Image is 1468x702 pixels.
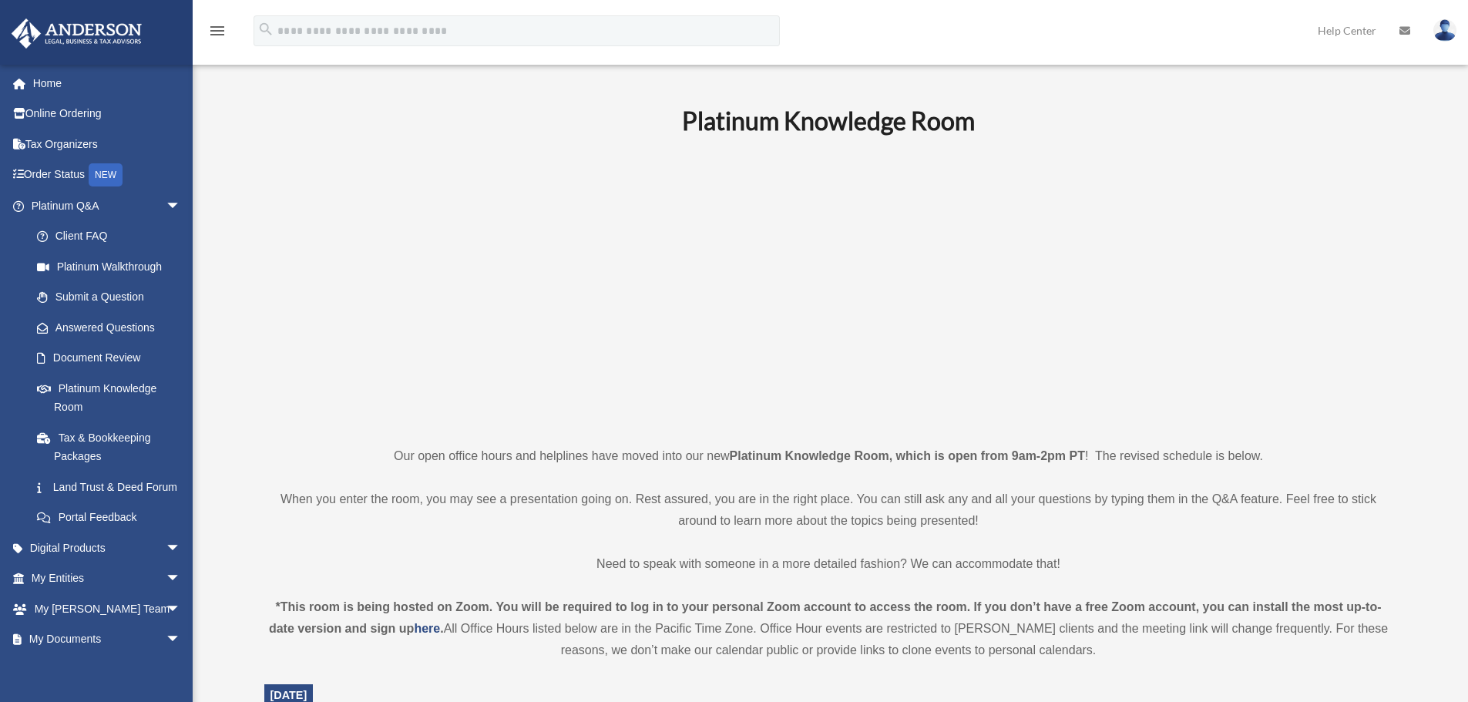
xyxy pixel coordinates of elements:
a: Order StatusNEW [11,160,204,191]
span: arrow_drop_down [166,563,197,595]
iframe: 231110_Toby_KnowledgeRoom [597,156,1060,417]
a: Home [11,68,204,99]
a: Submit a Question [22,282,204,313]
img: Anderson Advisors Platinum Portal [7,18,146,49]
p: Need to speak with someone in a more detailed fashion? We can accommodate that! [264,553,1393,575]
span: arrow_drop_down [166,624,197,656]
a: menu [208,27,227,40]
a: Client FAQ [22,221,204,252]
a: My Entitiesarrow_drop_down [11,563,204,594]
p: When you enter the room, you may see a presentation going on. Rest assured, you are in the right ... [264,489,1393,532]
a: Online Ordering [11,99,204,129]
span: arrow_drop_down [166,190,197,222]
span: arrow_drop_down [166,593,197,625]
a: Document Review [22,343,204,374]
a: Answered Questions [22,312,204,343]
a: Tax & Bookkeeping Packages [22,422,204,472]
a: Platinum Walkthrough [22,251,204,282]
a: My [PERSON_NAME] Teamarrow_drop_down [11,593,204,624]
strong: *This room is being hosted on Zoom. You will be required to log in to your personal Zoom account ... [269,600,1382,635]
a: Digital Productsarrow_drop_down [11,532,204,563]
a: Platinum Knowledge Room [22,373,197,422]
span: [DATE] [270,689,307,701]
a: Tax Organizers [11,129,204,160]
img: User Pic [1433,19,1456,42]
a: My Documentsarrow_drop_down [11,624,204,655]
div: NEW [89,163,123,186]
i: menu [208,22,227,40]
span: arrow_drop_down [166,532,197,564]
i: search [257,21,274,38]
a: Portal Feedback [22,502,204,533]
strong: Platinum Knowledge Room, which is open from 9am-2pm PT [730,449,1085,462]
a: Land Trust & Deed Forum [22,472,204,502]
a: Platinum Q&Aarrow_drop_down [11,190,204,221]
p: Our open office hours and helplines have moved into our new ! The revised schedule is below. [264,445,1393,467]
b: Platinum Knowledge Room [682,106,975,136]
a: here [414,622,440,635]
div: All Office Hours listed below are in the Pacific Time Zone. Office Hour events are restricted to ... [264,596,1393,661]
strong: . [440,622,443,635]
